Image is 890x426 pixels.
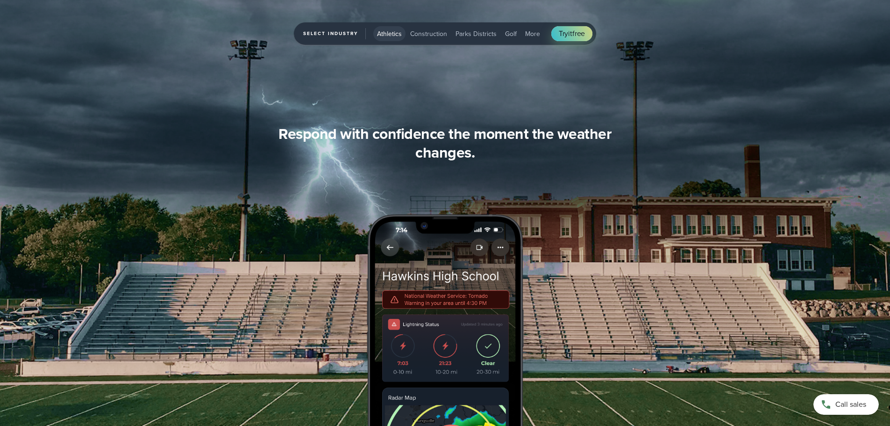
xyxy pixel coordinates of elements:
[568,28,572,39] span: it
[551,26,592,41] a: Tryitfree
[266,124,625,162] h3: Respond with confidence the moment the weather changes.
[452,26,500,41] button: Parks Districts
[559,28,585,39] span: Try free
[406,26,451,41] button: Construction
[377,29,402,39] span: Athletics
[525,29,540,39] span: More
[456,29,497,39] span: Parks Districts
[373,26,406,41] button: Athletics
[505,29,517,39] span: Golf
[521,26,544,41] button: More
[410,29,447,39] span: Construction
[303,28,366,39] span: Select Industry
[835,399,866,410] span: Call sales
[501,26,520,41] button: Golf
[813,394,879,415] a: Call sales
